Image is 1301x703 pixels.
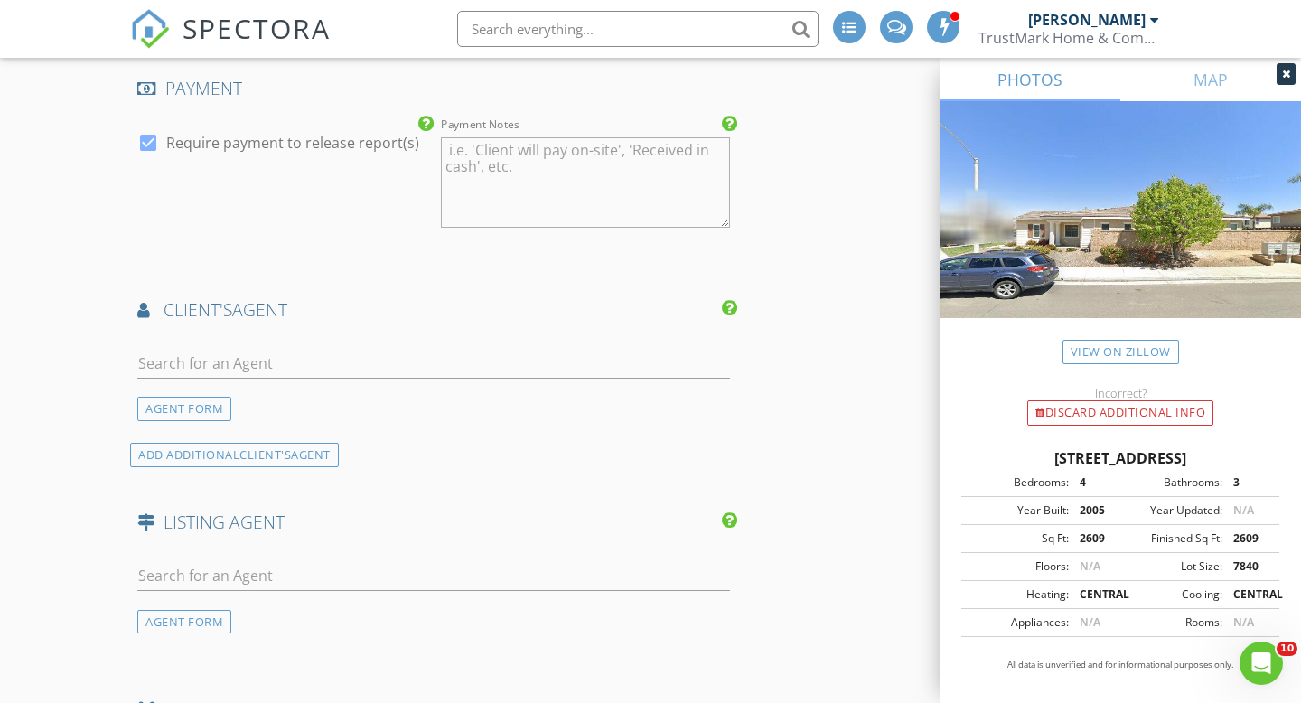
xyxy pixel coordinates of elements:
div: 2005 [1069,502,1120,519]
div: TrustMark Home & Commercial Inspectors [978,29,1159,47]
img: The Best Home Inspection Software - Spectora [130,9,170,49]
div: Lot Size: [1120,558,1222,575]
div: Appliances: [967,614,1069,631]
div: 3 [1222,474,1274,491]
div: ADD ADDITIONAL AGENT [130,443,339,467]
a: SPECTORA [130,24,331,62]
h4: AGENT [137,298,730,322]
span: client's [164,297,232,322]
div: Year Updated: [1120,502,1222,519]
div: Floors: [967,558,1069,575]
div: [STREET_ADDRESS] [961,447,1279,469]
div: Bedrooms: [967,474,1069,491]
input: Search for an Agent [137,561,730,591]
div: Rooms: [1120,614,1222,631]
div: AGENT FORM [137,397,231,421]
a: View on Zillow [1062,340,1179,364]
div: Incorrect? [940,386,1301,400]
span: N/A [1080,558,1100,574]
span: N/A [1233,614,1254,630]
a: MAP [1120,58,1301,101]
div: Bathrooms: [1120,474,1222,491]
div: Year Built: [967,502,1069,519]
div: Heating: [967,586,1069,603]
h4: LISTING AGENT [137,511,730,534]
span: 10 [1277,642,1297,656]
div: AGENT FORM [137,610,231,634]
span: N/A [1233,502,1254,518]
span: N/A [1080,614,1100,630]
input: Search for an Agent [137,349,730,379]
div: 2609 [1222,530,1274,547]
input: Search everything... [457,11,819,47]
label: Require payment to release report(s) [166,134,419,152]
span: SPECTORA [183,9,331,47]
div: 7840 [1222,558,1274,575]
div: [PERSON_NAME] [1028,11,1146,29]
iframe: Intercom live chat [1240,642,1283,685]
div: Discard Additional info [1027,400,1213,426]
a: PHOTOS [940,58,1120,101]
div: 4 [1069,474,1120,491]
span: client's [239,446,291,463]
div: CENTRAL [1222,586,1274,603]
img: streetview [940,101,1301,361]
div: Finished Sq Ft: [1120,530,1222,547]
div: Cooling: [1120,586,1222,603]
div: Sq Ft: [967,530,1069,547]
h4: PAYMENT [137,77,730,100]
div: CENTRAL [1069,586,1120,603]
div: 2609 [1069,530,1120,547]
p: All data is unverified and for informational purposes only. [961,659,1279,671]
